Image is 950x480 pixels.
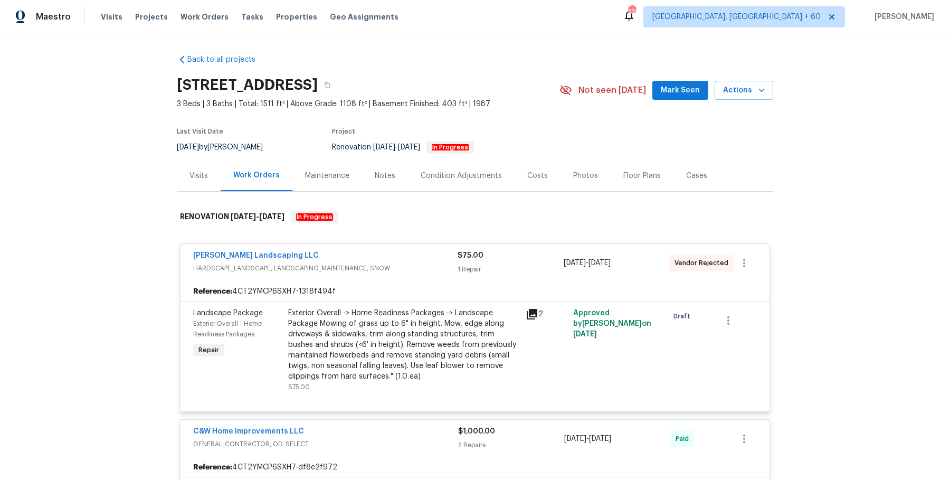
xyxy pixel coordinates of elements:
[193,462,232,473] b: Reference:
[564,259,586,267] span: [DATE]
[458,440,564,450] div: 2 Repairs
[177,99,559,109] span: 3 Beds | 3 Baths | Total: 1511 ft² | Above Grade: 1108 ft² | Basement Finished: 403 ft² | 1987
[573,309,651,338] span: Approved by [PERSON_NAME] on
[193,286,232,297] b: Reference:
[101,12,122,22] span: Visits
[674,258,733,268] span: Vendor Rejected
[589,435,611,443] span: [DATE]
[180,12,229,22] span: Work Orders
[193,309,263,317] span: Landscape Package
[458,252,483,259] span: $75.00
[458,428,495,435] span: $1,000.00
[661,84,700,97] span: Mark Seen
[180,458,769,477] div: 4CT2YMCP6SXH7-df8e2f972
[193,263,458,274] span: HARDSCAPE_LANDSCAPE, LANDSCAPING_MAINTENANCE, SNOW
[180,282,769,301] div: 4CT2YMCP6SXH7-1318f494f
[194,345,223,355] span: Repair
[375,171,395,181] div: Notes
[715,81,773,100] button: Actions
[373,144,420,151] span: -
[177,128,223,135] span: Last Visit Date
[177,200,773,234] div: RENOVATION [DATE]-[DATE]In Progress
[332,128,355,135] span: Project
[305,171,349,181] div: Maintenance
[332,144,474,151] span: Renovation
[318,76,337,95] button: Copy Address
[288,308,519,382] div: Exterior Overall -> Home Readiness Packages -> Landscape Package Mowing of grass up to 6" in heig...
[623,171,661,181] div: Floor Plans
[177,80,318,90] h2: [STREET_ADDRESS]
[193,428,304,435] a: C&W Home Improvements LLC
[686,171,707,181] div: Cases
[231,213,256,220] span: [DATE]
[177,141,275,154] div: by [PERSON_NAME]
[564,434,611,444] span: -
[330,12,398,22] span: Geo Assignments
[432,144,469,151] em: In Progress
[673,311,695,322] span: Draft
[723,84,765,97] span: Actions
[373,144,395,151] span: [DATE]
[578,85,646,96] span: Not seen [DATE]
[573,331,597,338] span: [DATE]
[177,54,278,65] a: Back to all projects
[573,171,598,181] div: Photos
[564,435,586,443] span: [DATE]
[241,13,263,21] span: Tasks
[177,144,199,151] span: [DATE]
[564,258,611,268] span: -
[193,252,319,259] a: [PERSON_NAME] Landscaping LLC
[193,321,262,337] span: Exterior Overall - Home Readiness Packages
[652,12,821,22] span: [GEOGRAPHIC_DATA], [GEOGRAPHIC_DATA] + 60
[276,12,317,22] span: Properties
[398,144,420,151] span: [DATE]
[527,171,548,181] div: Costs
[870,12,934,22] span: [PERSON_NAME]
[588,259,611,267] span: [DATE]
[193,439,458,449] span: GENERAL_CONTRACTOR, OD_SELECT
[36,12,71,22] span: Maestro
[421,171,502,181] div: Condition Adjustments
[231,213,284,220] span: -
[676,434,693,444] span: Paid
[189,171,208,181] div: Visits
[233,170,280,181] div: Work Orders
[628,6,635,17] div: 526
[526,308,567,321] div: 2
[458,264,563,275] div: 1 Repair
[296,213,333,221] em: In Progress
[180,211,284,223] h6: RENOVATION
[259,213,284,220] span: [DATE]
[288,384,310,390] span: $75.00
[652,81,708,100] button: Mark Seen
[135,12,168,22] span: Projects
